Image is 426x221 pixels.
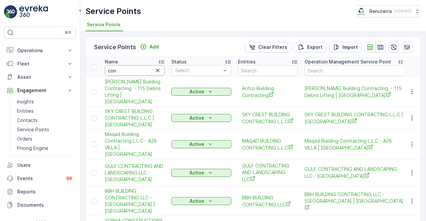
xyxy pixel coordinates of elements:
button: Import [329,42,362,53]
span: BBH BUILDING CONTRACTING LLC - [GEOGRAPHIC_DATA] | [GEOGRAPHIC_DATA] [105,188,165,214]
p: Service Points [94,43,136,52]
a: BBH BUILDING CONTRACTING LLC - Villa 70 Sanctuary Falls | Jumeirah Golf Estates [105,188,165,214]
p: ( +04:00 ) [394,9,411,14]
span: Service Points [87,21,120,28]
a: Maqad Building Contracting L.L.C - A26 VILLA | Pearl Jumeirah [105,131,165,158]
a: Insights [14,97,76,106]
a: GULF CONTRACTING AND LANDSCAPING LLC - Khawaneej [305,166,404,179]
p: Insights [17,98,34,105]
div: Toggle Row Selected [91,198,97,204]
a: Documents [4,198,76,212]
span: GULF CONTRACTING AND LANDSCAPING LLC - [GEOGRAPHIC_DATA] [305,166,404,179]
p: Orders [17,136,32,142]
a: SKY CREST BUILDING CONTRACTING L.L.C [242,111,294,125]
button: Active [171,169,231,177]
p: Operations [17,47,63,54]
a: Arifco Building Contracting - 115 Debris Lifting | Barari [105,78,165,105]
p: Import [342,44,358,51]
a: Maqad Building Contracting L.L.C - A26 VILLA | Pearl Jumeirah [305,138,404,151]
p: Users [17,162,73,168]
a: SKY CREST BUILDING CONTRACTING L.L.C | Wadi Al Safa [105,108,165,128]
button: Renuterra(+04:00) [356,5,421,17]
p: Contacts [17,117,38,124]
button: Asset [4,70,76,84]
button: Fleet [4,57,76,70]
p: Active [189,115,204,121]
p: Fleet [17,60,63,67]
a: Service Points [14,125,76,134]
a: GULF CONTRACTING AND LANDSCAPING LLC [242,163,294,183]
p: Status [171,58,187,65]
a: Users [4,159,76,172]
img: logo_light-DOdMpM7g.png [19,5,48,19]
div: Toggle Row Selected [91,115,97,121]
p: Entities [17,108,34,114]
p: Entities [238,58,256,65]
button: Active [171,88,231,96]
span: Maqad Building Contracting L.L.C - A26 VILLA | [GEOGRAPHIC_DATA] [105,131,165,158]
button: Clear Filters [245,42,291,53]
p: Renuterra [369,8,392,15]
p: Active [189,169,204,176]
a: Orders [14,134,76,144]
a: Reports [4,185,76,198]
p: Pricing Engine [17,145,48,152]
p: Documents [17,202,73,208]
button: Active [171,140,231,148]
a: GULF CONTRACTING AND LANDSCAPING LLC - Khawaneej [105,163,165,183]
span: Maqad Building Contracting L.L.C - A26 VILLA | [GEOGRAPHIC_DATA] [305,138,404,151]
p: Add [149,44,159,50]
img: logo [4,5,17,19]
button: Operations [4,44,76,57]
a: Arifco Building Contracting - 115 Debris Lifting | Barari [305,85,404,99]
span: [PERSON_NAME] Building Contracting - 115 Debris Lifting | [GEOGRAPHIC_DATA] [305,85,404,99]
p: Active [189,88,204,95]
p: Engagement [17,87,63,94]
a: MAQAD BUILDING CONTRACTING L.L.C [242,138,294,151]
p: Service Points [17,126,49,133]
button: Export [294,42,326,53]
p: Select [175,67,221,74]
p: Active [189,198,204,204]
img: Screenshot_2024-07-26_at_13.33.01.png [356,8,367,15]
a: Entities [14,106,76,116]
div: Toggle Row Selected [91,170,97,175]
p: ⌘B [65,30,71,35]
button: Active [171,114,231,122]
p: Name [105,58,118,65]
div: Toggle Row Selected [91,142,97,147]
a: Contacts [14,116,76,125]
a: SKY CREST BUILDING CONTRACTING L.L.C | Wadi Al Safa [305,111,404,125]
a: BBH BUILDING CONTRACTING LLC - Villa 70 Sanctuary Falls | Jumeirah Golf Estates [305,191,404,211]
a: Events99 [4,172,76,185]
p: Asset [17,74,63,80]
button: Active [171,197,231,205]
p: Service Points [86,6,141,17]
p: Events [17,175,61,182]
span: BBH BUILDING CONTRACTING LLC - [GEOGRAPHIC_DATA] | [GEOGRAPHIC_DATA] [305,191,404,211]
span: [PERSON_NAME] Building Contracting - 115 Debris Lifting | [GEOGRAPHIC_DATA] [105,78,165,105]
a: Pricing Engine [14,144,76,153]
input: Search [105,65,165,76]
p: 99 [67,176,72,181]
span: SKY CREST BUILDING CONTRACTING L.L.C | [GEOGRAPHIC_DATA] [305,111,404,125]
p: Operation Management Service Point [305,58,391,65]
span: GULF CONTRACTING AND LANDSCAPING LLC - [GEOGRAPHIC_DATA] [105,163,165,183]
p: Active [189,141,204,148]
p: Clear Filters [258,44,287,51]
a: BBH BUILDING CONTRACTING LLC [242,194,294,208]
button: Add [137,43,161,51]
button: Engagement [4,84,76,97]
input: Search [238,65,298,76]
input: Search [305,65,404,76]
span: SKY CREST BUILDING CONTRACTING L.L.C | [GEOGRAPHIC_DATA] [105,108,165,128]
p: Export [307,44,322,51]
div: Toggle Row Selected [91,89,97,94]
a: Arifco Building Contracting [242,85,294,99]
p: Reports [17,188,73,195]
